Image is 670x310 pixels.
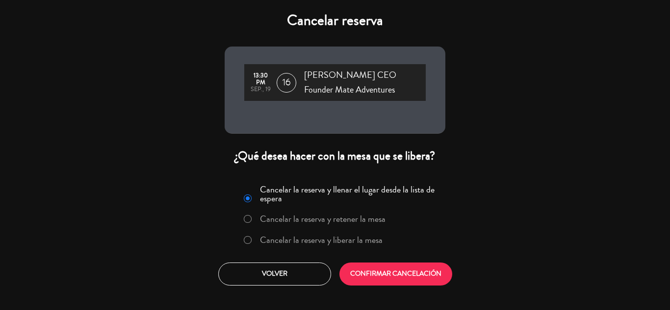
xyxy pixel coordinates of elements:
[218,262,331,286] button: Volver
[225,148,445,164] div: ¿Qué desea hacer con la mesa que se libera?
[260,215,386,223] label: Cancelar la reserva y retener la mesa
[260,236,383,244] label: Cancelar la reserva y liberar la mesa
[260,185,439,203] label: Cancelar la reserva y llenar el lugar desde la lista de espera
[249,86,272,93] div: sep., 19
[277,73,296,93] span: 16
[249,72,272,86] div: 13:30 PM
[339,262,452,286] button: CONFIRMAR CANCELACIÓN
[304,68,426,97] span: [PERSON_NAME] CEO Founder Mate Adventures
[225,12,445,29] h4: Cancelar reserva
